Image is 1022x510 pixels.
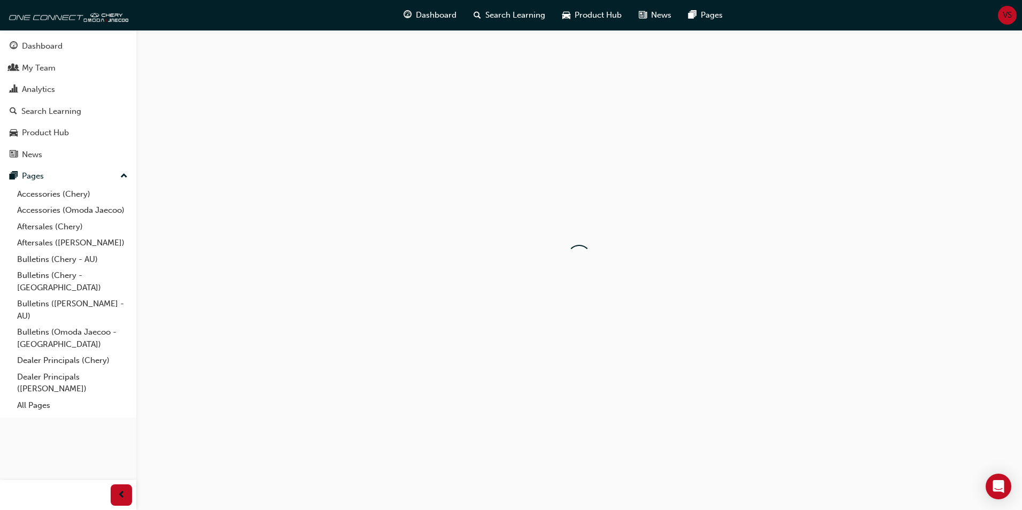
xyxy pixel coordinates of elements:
[4,34,132,166] button: DashboardMy TeamAnalyticsSearch LearningProduct HubNews
[4,145,132,165] a: News
[13,186,132,203] a: Accessories (Chery)
[10,107,17,117] span: search-icon
[4,58,132,78] a: My Team
[395,4,465,26] a: guage-iconDashboard
[10,85,18,95] span: chart-icon
[404,9,412,22] span: guage-icon
[485,9,545,21] span: Search Learning
[639,9,647,22] span: news-icon
[13,397,132,414] a: All Pages
[13,352,132,369] a: Dealer Principals (Chery)
[474,9,481,22] span: search-icon
[5,4,128,26] img: oneconnect
[4,166,132,186] button: Pages
[10,64,18,73] span: people-icon
[13,235,132,251] a: Aftersales ([PERSON_NAME])
[554,4,630,26] a: car-iconProduct Hub
[10,42,18,51] span: guage-icon
[575,9,622,21] span: Product Hub
[416,9,456,21] span: Dashboard
[4,123,132,143] a: Product Hub
[4,102,132,121] a: Search Learning
[22,83,55,96] div: Analytics
[465,4,554,26] a: search-iconSearch Learning
[13,202,132,219] a: Accessories (Omoda Jaecoo)
[630,4,680,26] a: news-iconNews
[22,127,69,139] div: Product Hub
[10,172,18,181] span: pages-icon
[22,62,56,74] div: My Team
[118,489,126,502] span: prev-icon
[22,40,63,52] div: Dashboard
[13,267,132,296] a: Bulletins (Chery - [GEOGRAPHIC_DATA])
[10,128,18,138] span: car-icon
[13,296,132,324] a: Bulletins ([PERSON_NAME] - AU)
[562,9,570,22] span: car-icon
[13,251,132,268] a: Bulletins (Chery - AU)
[13,219,132,235] a: Aftersales (Chery)
[998,6,1017,25] button: VS
[13,369,132,397] a: Dealer Principals ([PERSON_NAME])
[22,170,44,182] div: Pages
[986,474,1011,499] div: Open Intercom Messenger
[4,80,132,99] a: Analytics
[4,36,132,56] a: Dashboard
[680,4,731,26] a: pages-iconPages
[688,9,696,22] span: pages-icon
[1003,9,1012,21] span: VS
[21,105,81,118] div: Search Learning
[120,169,128,183] span: up-icon
[13,324,132,352] a: Bulletins (Omoda Jaecoo - [GEOGRAPHIC_DATA])
[651,9,671,21] span: News
[10,150,18,160] span: news-icon
[701,9,723,21] span: Pages
[22,149,42,161] div: News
